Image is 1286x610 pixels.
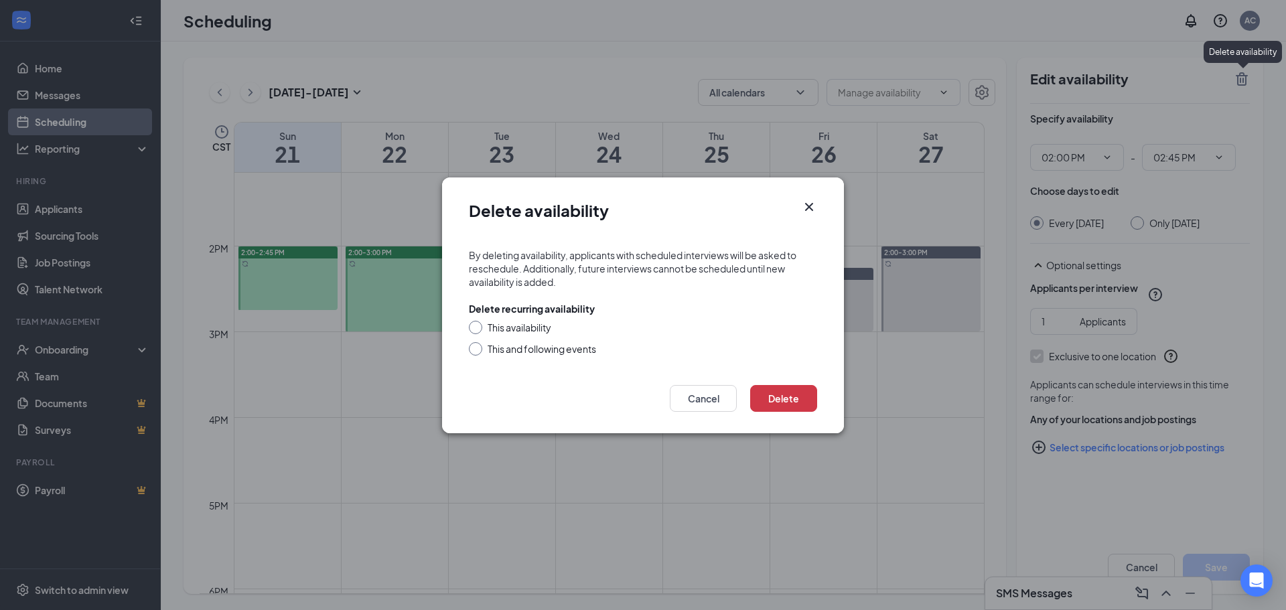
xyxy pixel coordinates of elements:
[1204,41,1282,63] div: Delete availability
[488,342,596,356] div: This and following events
[670,385,737,412] button: Cancel
[801,199,817,215] svg: Cross
[801,199,817,215] button: Close
[469,302,595,315] div: Delete recurring availability
[750,385,817,412] button: Delete
[1240,564,1273,597] div: Open Intercom Messenger
[469,199,609,222] h1: Delete availability
[469,248,817,289] div: By deleting availability, applicants with scheduled interviews will be asked to reschedule. Addit...
[488,321,551,334] div: This availability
